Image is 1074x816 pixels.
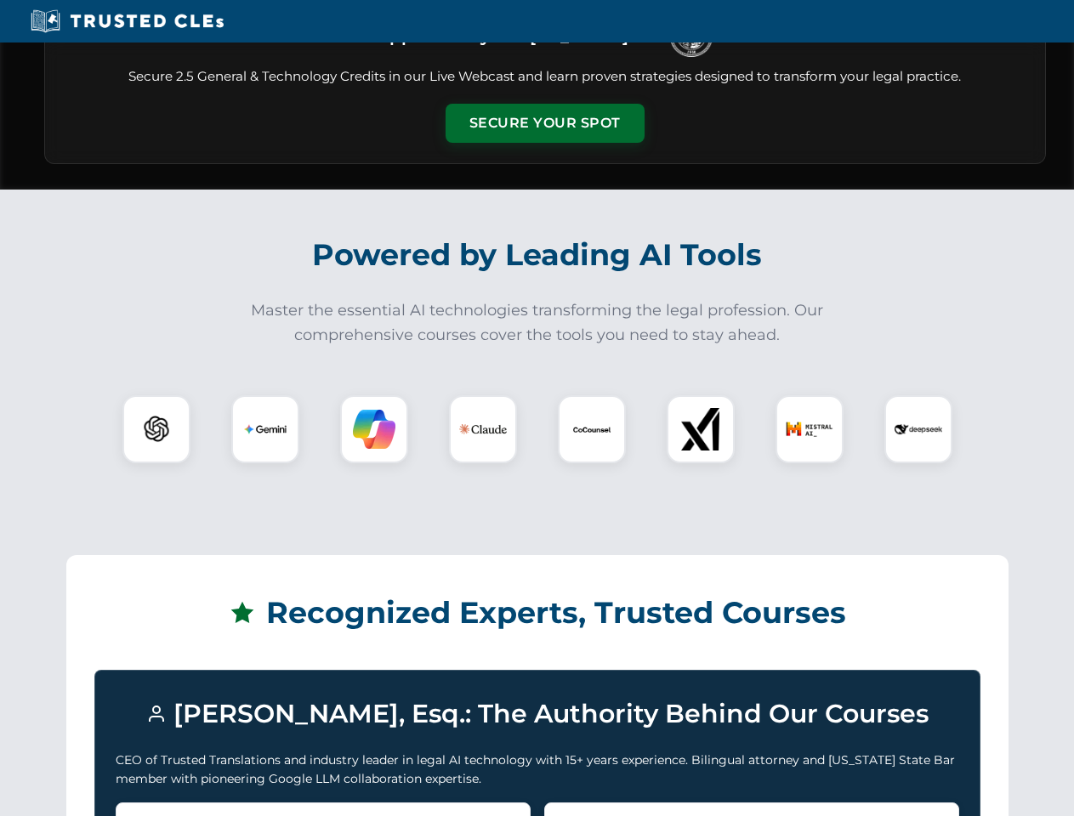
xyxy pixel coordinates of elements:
[65,67,1025,87] p: Secure 2.5 General & Technology Credits in our Live Webcast and learn proven strategies designed ...
[786,405,833,453] img: Mistral AI Logo
[116,691,959,737] h3: [PERSON_NAME], Esq.: The Authority Behind Our Courses
[240,298,835,348] p: Master the essential AI technologies transforming the legal profession. Our comprehensive courses...
[231,395,299,463] div: Gemini
[776,395,844,463] div: Mistral AI
[571,408,613,450] img: CoCounsel Logo
[340,395,408,463] div: Copilot
[679,408,722,450] img: xAI Logo
[459,405,507,453] img: Claude Logo
[446,104,645,143] button: Secure Your Spot
[26,8,229,34] img: Trusted CLEs
[449,395,517,463] div: Claude
[94,583,980,643] h2: Recognized Experts, Trusted Courses
[244,408,287,450] img: Gemini Logo
[667,395,735,463] div: xAI
[895,405,942,453] img: DeepSeek Logo
[122,395,190,463] div: ChatGPT
[132,405,181,454] img: ChatGPT Logo
[116,751,959,789] p: CEO of Trusted Translations and industry leader in legal AI technology with 15+ years experience....
[558,395,626,463] div: CoCounsel
[353,408,395,450] img: Copilot Logo
[66,225,1009,285] h2: Powered by Leading AI Tools
[884,395,952,463] div: DeepSeek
